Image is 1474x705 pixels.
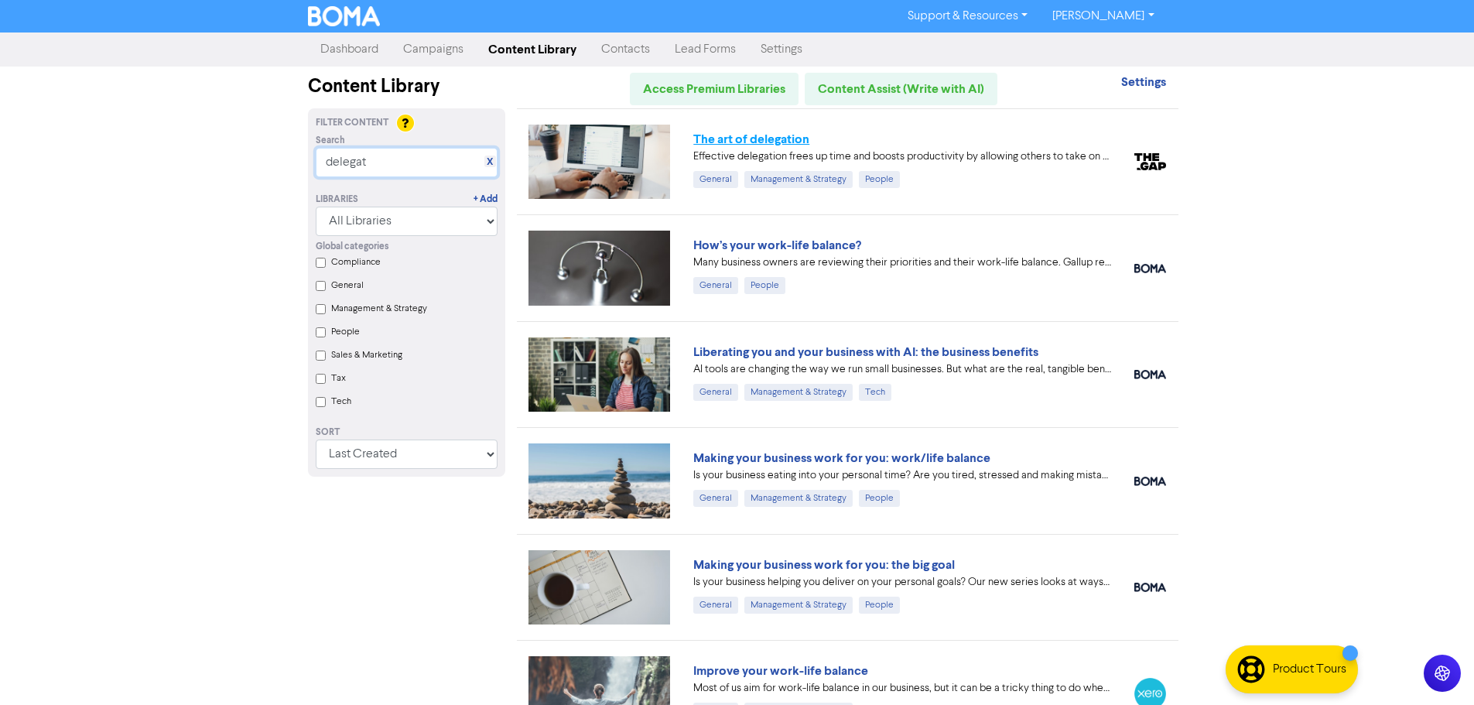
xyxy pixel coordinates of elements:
span: Search [316,134,345,148]
div: People [859,171,900,188]
div: Is your business eating into your personal time? Are you tired, stressed and making mistakes? Now... [693,467,1111,484]
strong: Settings [1121,74,1166,90]
a: Dashboard [308,34,391,65]
a: Lead Forms [662,34,748,65]
a: [PERSON_NAME] [1040,4,1166,29]
a: Settings [1121,77,1166,89]
a: + Add [474,193,498,207]
a: The art of delegation [693,132,809,147]
div: Content Library [308,73,505,101]
div: Global categories [316,240,498,254]
a: Contacts [589,34,662,65]
label: General [331,279,364,293]
label: Tax [331,371,346,385]
div: Management & Strategy [744,597,853,614]
iframe: Chat Widget [1397,631,1474,705]
a: Access Premium Libraries [630,73,799,105]
a: Making your business work for you: the big goal [693,557,955,573]
div: Effective delegation frees up time and boosts productivity by allowing others to take on tasks. A... [693,149,1111,165]
img: BOMA Logo [308,6,381,26]
div: General [693,171,738,188]
a: Content Assist (Write with AI) [805,73,997,105]
a: Settings [748,34,815,65]
div: Many business owners are reviewing their priorities and their work-life balance. Gallup reported ... [693,255,1111,271]
img: thegap [1134,153,1166,170]
div: Management & Strategy [744,384,853,401]
a: Improve your work-life balance [693,663,868,679]
label: Tech [331,395,351,409]
a: X [487,156,493,168]
div: Sort [316,426,498,440]
a: Making your business work for you: work/life balance [693,450,990,466]
div: Filter Content [316,116,498,130]
label: People [331,325,360,339]
div: Management & Strategy [744,490,853,507]
a: How’s your work-life balance? [693,238,861,253]
div: General [693,384,738,401]
a: Support & Resources [895,4,1040,29]
div: People [859,490,900,507]
div: Libraries [316,193,358,207]
a: Campaigns [391,34,476,65]
div: General [693,277,738,294]
a: Liberating you and your business with AI: the business benefits [693,344,1038,360]
label: Management & Strategy [331,302,427,316]
div: Management & Strategy [744,171,853,188]
div: Tech [859,384,891,401]
div: Most of us aim for work-life balance in our business, but it can be a tricky thing to do when eve... [693,680,1111,696]
div: General [693,597,738,614]
a: Content Library [476,34,589,65]
div: General [693,490,738,507]
img: boma [1134,370,1166,379]
img: boma_accounting [1134,583,1166,592]
label: Compliance [331,255,381,269]
div: AI tools are changing the way we run small businesses. But what are the real, tangible benefits o... [693,361,1111,378]
div: People [744,277,785,294]
div: People [859,597,900,614]
img: boma [1134,264,1166,273]
label: Sales & Marketing [331,348,402,362]
img: boma [1134,477,1166,486]
div: Is your business helping you deliver on your personal goals? Our new series looks at ways to make... [693,574,1111,590]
